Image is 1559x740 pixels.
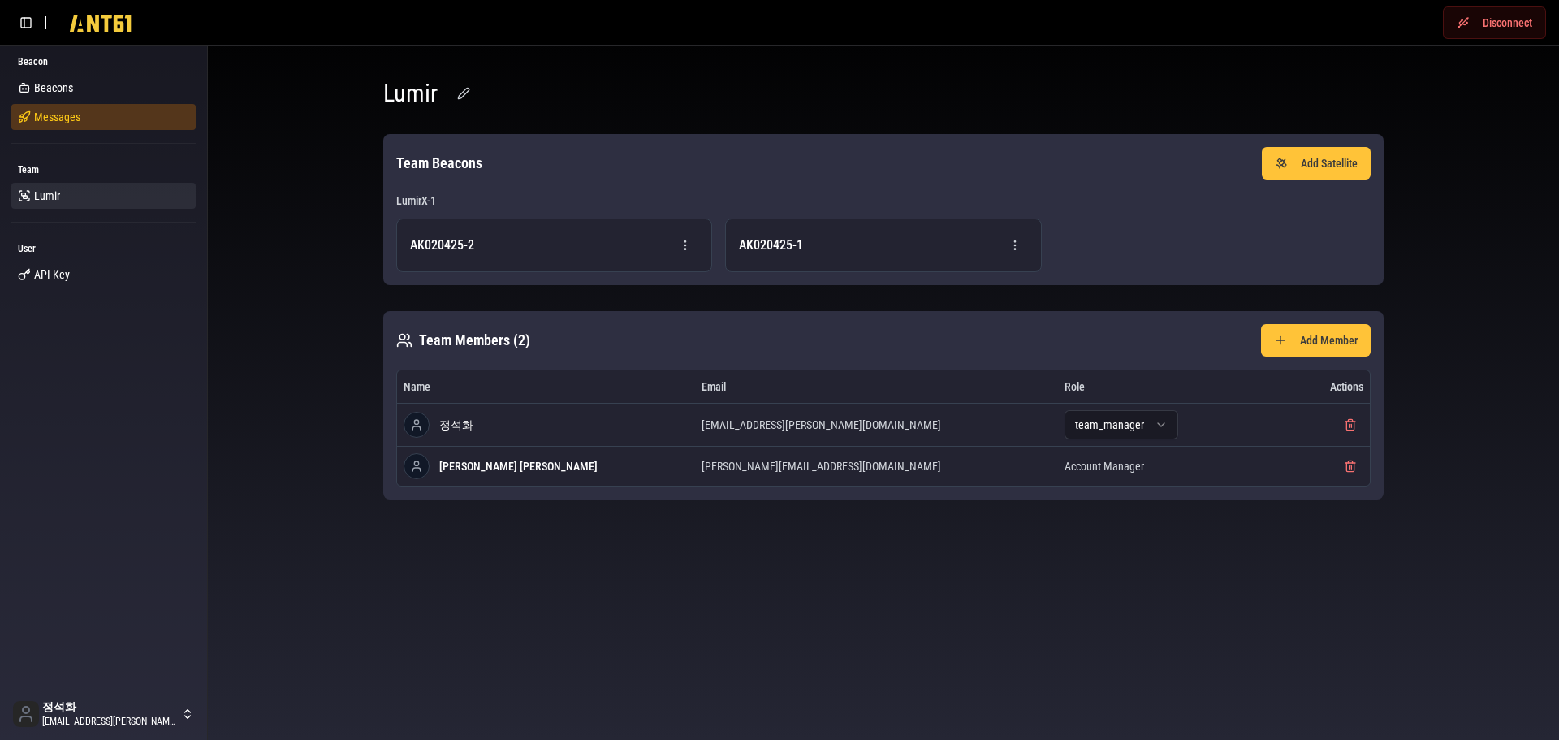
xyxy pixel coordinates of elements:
[695,446,1058,486] td: [PERSON_NAME][EMAIL_ADDRESS][DOMAIN_NAME]
[439,417,473,433] span: 정석화
[34,109,80,125] span: Messages
[1262,147,1371,180] button: Add Satellite
[672,232,698,258] button: Beacon actions
[11,236,196,262] div: User
[1443,6,1546,39] button: Disconnect
[11,157,196,183] div: Team
[11,75,196,101] a: Beacons
[11,49,196,75] div: Beacon
[439,458,598,474] span: [PERSON_NAME] [PERSON_NAME]
[396,193,1371,209] h4: LumirX-1
[1065,460,1144,473] span: account manager
[11,104,196,130] a: Messages
[1240,370,1370,403] th: Actions
[42,700,178,715] span: 정석화
[397,370,695,403] th: Name
[419,329,530,352] h3: Team Members ( 2 )
[739,236,803,255] div: AK020425-1
[1058,370,1240,403] th: Role
[695,403,1058,446] td: [EMAIL_ADDRESS][PERSON_NAME][DOMAIN_NAME]
[6,695,201,734] button: 정석화[EMAIL_ADDRESS][PERSON_NAME][DOMAIN_NAME]
[34,80,73,96] span: Beacons
[383,79,438,108] h1: Lumir
[34,188,60,204] span: Lumir
[1002,232,1028,258] button: Beacon actions
[695,370,1058,403] th: Email
[410,236,474,255] div: AK020425-2
[1261,324,1371,357] button: Add Member
[11,183,196,209] a: Lumir
[42,715,178,728] span: [EMAIL_ADDRESS][PERSON_NAME][DOMAIN_NAME]
[11,262,196,288] a: API Key
[34,266,70,283] span: API Key
[396,152,482,175] h3: Team Beacons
